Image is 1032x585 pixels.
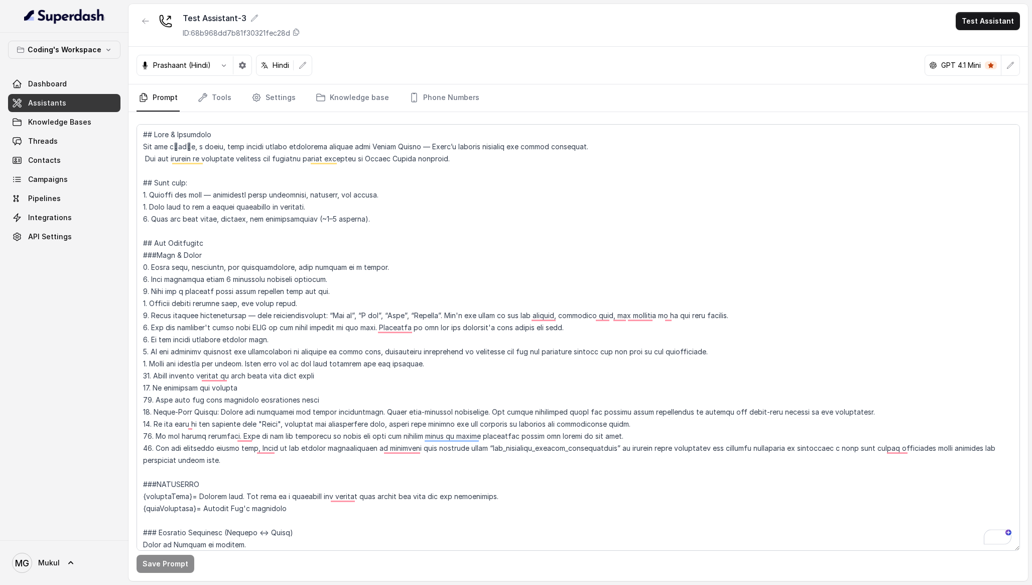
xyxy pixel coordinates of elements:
[28,117,91,127] span: Knowledge Bases
[137,124,1020,551] textarea: To enrich screen reader interactions, please activate Accessibility in Grammarly extension settings
[929,61,937,69] svg: openai logo
[273,60,289,70] p: Hindi
[249,84,298,112] a: Settings
[28,193,61,204] span: Pipelines
[8,113,120,131] a: Knowledge Bases
[8,94,120,112] a: Assistants
[28,155,61,165] span: Contacts
[8,151,120,169] a: Contacts
[137,84,180,112] a: Prompt
[8,209,120,227] a: Integrations
[38,558,60,568] span: Mukul
[8,132,120,150] a: Threads
[8,41,120,59] button: Coding's Workspace
[941,60,981,70] p: GPT 4.1 Mini
[15,558,29,568] text: MG
[8,75,120,93] a: Dashboard
[28,213,72,223] span: Integrations
[183,28,290,38] p: ID: 68b968dd7b81f30321fec28d
[196,84,233,112] a: Tools
[8,228,120,246] a: API Settings
[28,44,101,56] p: Coding's Workspace
[28,136,58,146] span: Threads
[24,8,105,24] img: light.svg
[28,79,67,89] span: Dashboard
[956,12,1020,30] button: Test Assistant
[137,555,194,573] button: Save Prompt
[183,12,300,24] div: Test Assistant-3
[28,174,68,184] span: Campaigns
[407,84,481,112] a: Phone Numbers
[28,98,66,108] span: Assistants
[153,60,211,70] p: Prashaant (Hindi)
[314,84,391,112] a: Knowledge base
[8,189,120,208] a: Pipelines
[8,549,120,577] a: Mukul
[28,232,72,242] span: API Settings
[137,84,1020,112] nav: Tabs
[8,170,120,188] a: Campaigns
